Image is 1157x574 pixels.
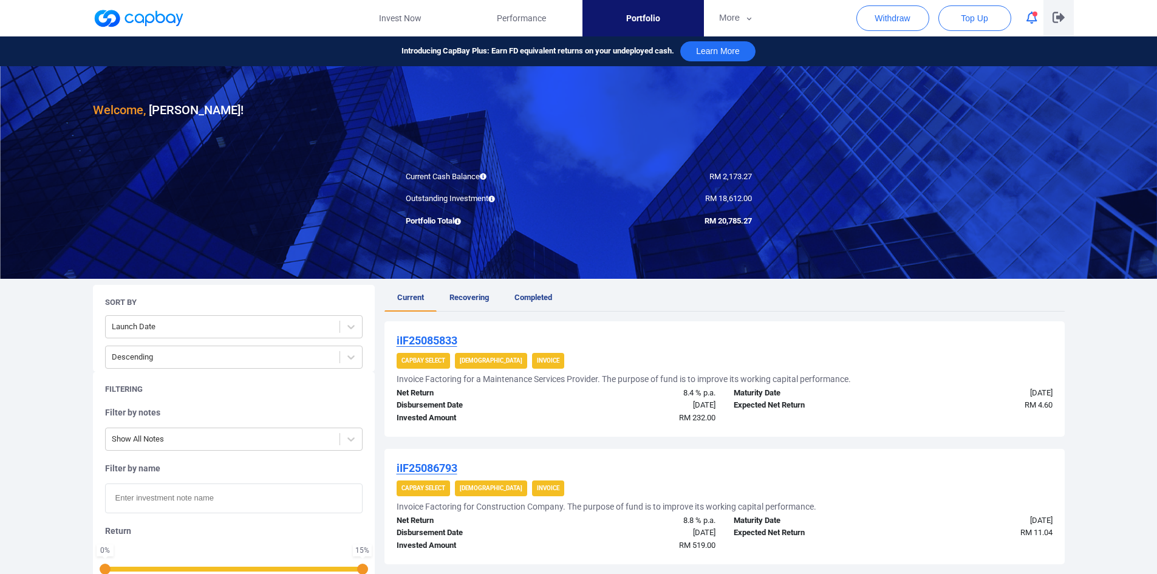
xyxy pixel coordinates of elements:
[961,12,988,24] span: Top Up
[514,293,552,302] span: Completed
[449,293,489,302] span: Recovering
[893,514,1062,527] div: [DATE]
[1025,400,1053,409] span: RM 4.60
[893,387,1062,400] div: [DATE]
[105,525,363,536] h5: Return
[725,527,893,539] div: Expected Net Return
[460,485,522,491] strong: [DEMOGRAPHIC_DATA]
[709,172,752,181] span: RM 2,173.27
[1020,528,1053,537] span: RM 11.04
[387,539,556,552] div: Invested Amount
[938,5,1011,31] button: Top Up
[397,374,851,384] h5: Invoice Factoring for a Maintenance Services Provider. The purpose of fund is to improve its work...
[705,216,752,225] span: RM 20,785.27
[497,12,546,25] span: Performance
[105,463,363,474] h5: Filter by name
[679,413,715,422] span: RM 232.00
[556,399,725,412] div: [DATE]
[556,527,725,539] div: [DATE]
[725,514,893,527] div: Maturity Date
[387,387,556,400] div: Net Return
[537,357,559,364] strong: Invoice
[387,527,556,539] div: Disbursement Date
[537,485,559,491] strong: Invoice
[105,407,363,418] h5: Filter by notes
[626,12,660,25] span: Portfolio
[93,100,244,120] h3: [PERSON_NAME] !
[397,501,816,512] h5: Invoice Factoring for Construction Company. The purpose of fund is to improve its working capital...
[105,384,143,395] h5: Filtering
[397,334,457,347] u: iIF25085833
[355,547,369,554] div: 15 %
[387,399,556,412] div: Disbursement Date
[680,41,756,61] button: Learn More
[705,194,752,203] span: RM 18,612.00
[556,514,725,527] div: 8.8 % p.a.
[556,387,725,400] div: 8.4 % p.a.
[725,387,893,400] div: Maturity Date
[99,547,111,554] div: 0 %
[460,357,522,364] strong: [DEMOGRAPHIC_DATA]
[401,45,674,58] span: Introducing CapBay Plus: Earn FD equivalent returns on your undeployed cash.
[397,215,579,228] div: Portfolio Total
[679,541,715,550] span: RM 519.00
[387,412,556,425] div: Invested Amount
[105,297,137,308] h5: Sort By
[401,357,445,364] strong: CapBay Select
[105,483,363,513] input: Enter investment note name
[397,171,579,183] div: Current Cash Balance
[387,514,556,527] div: Net Return
[397,462,457,474] u: iIF25086793
[725,399,893,412] div: Expected Net Return
[397,293,424,302] span: Current
[93,103,146,117] span: Welcome,
[856,5,929,31] button: Withdraw
[401,485,445,491] strong: CapBay Select
[397,193,579,205] div: Outstanding Investment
